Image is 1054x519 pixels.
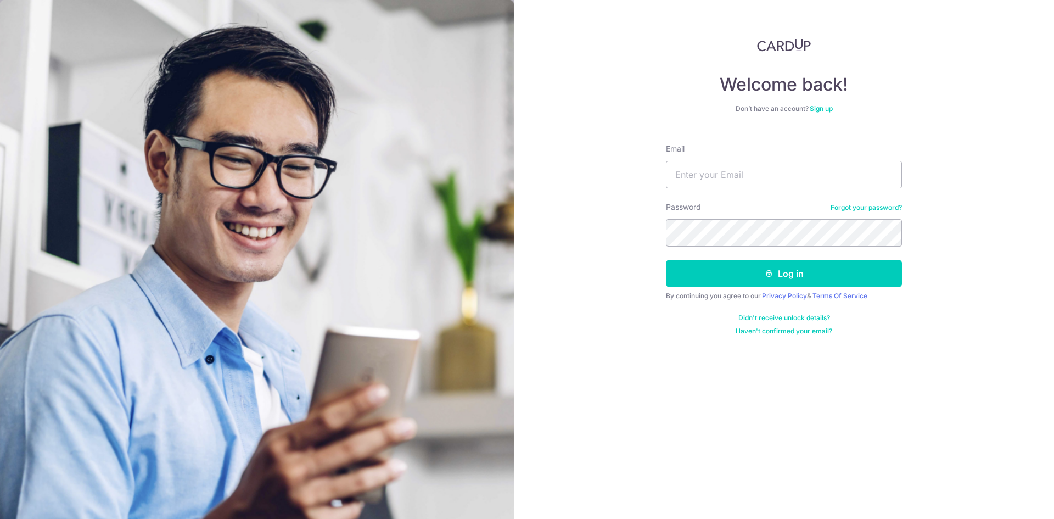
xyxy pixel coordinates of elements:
[831,203,902,212] a: Forgot your password?
[757,38,811,52] img: CardUp Logo
[666,143,685,154] label: Email
[666,292,902,300] div: By continuing you agree to our &
[812,292,867,300] a: Terms Of Service
[810,104,833,113] a: Sign up
[666,202,701,213] label: Password
[738,314,830,322] a: Didn't receive unlock details?
[666,161,902,188] input: Enter your Email
[762,292,807,300] a: Privacy Policy
[666,74,902,96] h4: Welcome back!
[736,327,832,336] a: Haven't confirmed your email?
[666,260,902,287] button: Log in
[666,104,902,113] div: Don’t have an account?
